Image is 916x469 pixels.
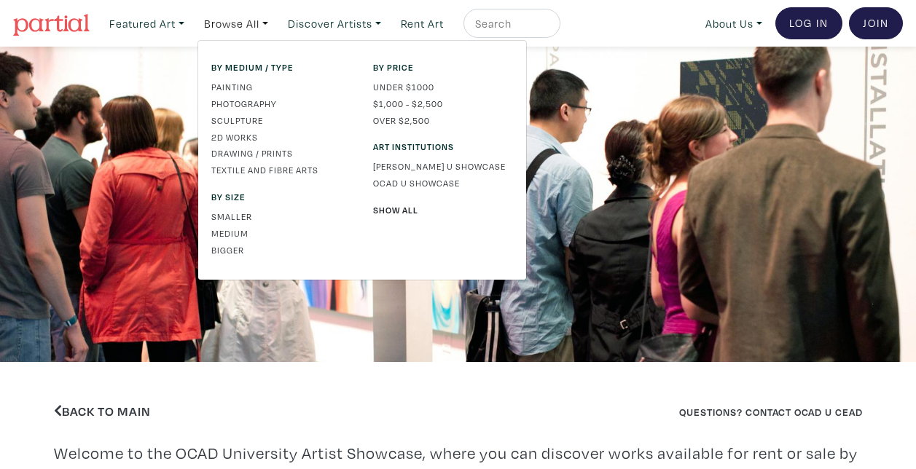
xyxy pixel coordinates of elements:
[54,403,151,419] a: Back to Main
[211,97,351,110] a: Photography
[281,9,388,39] a: Discover Artists
[373,97,513,110] a: $1,000 - $2,500
[211,226,351,240] a: Medium
[197,40,527,280] div: Featured Art
[849,7,903,39] a: Join
[211,80,351,93] a: Painting
[211,146,351,159] a: Drawing / Prints
[103,9,191,39] a: Featured Art
[699,9,769,39] a: About Us
[211,163,351,176] a: Textile and Fibre Arts
[394,9,450,39] a: Rent Art
[211,130,351,143] a: 2D works
[373,159,513,173] a: [PERSON_NAME] U Showcase
[211,60,351,74] span: By medium / type
[373,176,513,189] a: OCAD U Showcase
[373,114,513,127] a: Over $2,500
[373,140,513,153] span: Art Institutions
[474,15,547,33] input: Search
[211,190,351,203] span: By size
[211,210,351,223] a: Smaller
[373,203,513,216] a: Show All
[679,405,863,419] a: Questions? Contact OCAD U CEAD
[211,243,351,256] a: Bigger
[211,114,351,127] a: Sculpture
[373,80,513,93] a: Under $1000
[373,60,513,74] span: By price
[775,7,842,39] a: Log In
[197,9,275,39] a: Browse All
